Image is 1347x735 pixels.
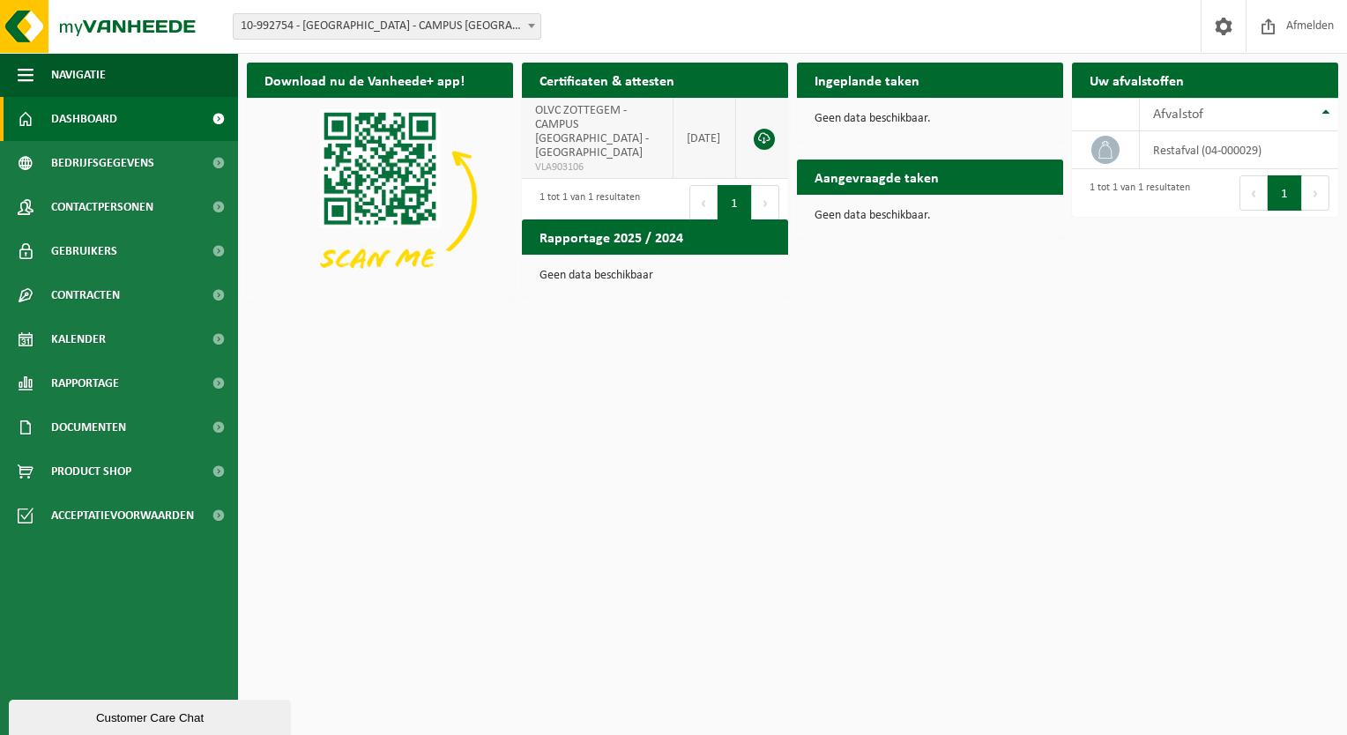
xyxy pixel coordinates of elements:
[247,98,513,298] img: Download de VHEPlus App
[522,63,692,97] h2: Certificaten & attesten
[51,273,120,317] span: Contracten
[718,185,752,220] button: 1
[797,63,937,97] h2: Ingeplande taken
[540,270,770,282] p: Geen data beschikbaar
[51,53,106,97] span: Navigatie
[51,494,194,538] span: Acceptatievoorwaarden
[752,185,779,220] button: Next
[535,160,659,174] span: VLA903106
[51,229,117,273] span: Gebruikers
[234,14,540,39] span: 10-992754 - OLVC ZOTTEGEM - CAMPUS GROTENBERGE - ZOTTEGEM
[51,97,117,141] span: Dashboard
[657,254,786,289] a: Bekijk rapportage
[535,104,649,160] span: OLVC ZOTTEGEM - CAMPUS [GEOGRAPHIC_DATA] - [GEOGRAPHIC_DATA]
[1140,131,1338,169] td: restafval (04-000029)
[233,13,541,40] span: 10-992754 - OLVC ZOTTEGEM - CAMPUS GROTENBERGE - ZOTTEGEM
[51,405,126,449] span: Documenten
[689,185,718,220] button: Previous
[1081,174,1190,212] div: 1 tot 1 van 1 resultaten
[797,160,956,194] h2: Aangevraagde taken
[51,317,106,361] span: Kalender
[51,361,119,405] span: Rapportage
[815,210,1046,222] p: Geen data beschikbaar.
[1072,63,1202,97] h2: Uw afvalstoffen
[1302,175,1329,211] button: Next
[673,98,736,179] td: [DATE]
[815,113,1046,125] p: Geen data beschikbaar.
[1268,175,1302,211] button: 1
[51,449,131,494] span: Product Shop
[51,185,153,229] span: Contactpersonen
[522,219,701,254] h2: Rapportage 2025 / 2024
[51,141,154,185] span: Bedrijfsgegevens
[1239,175,1268,211] button: Previous
[531,183,640,222] div: 1 tot 1 van 1 resultaten
[1153,108,1203,122] span: Afvalstof
[9,696,294,735] iframe: chat widget
[247,63,482,97] h2: Download nu de Vanheede+ app!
